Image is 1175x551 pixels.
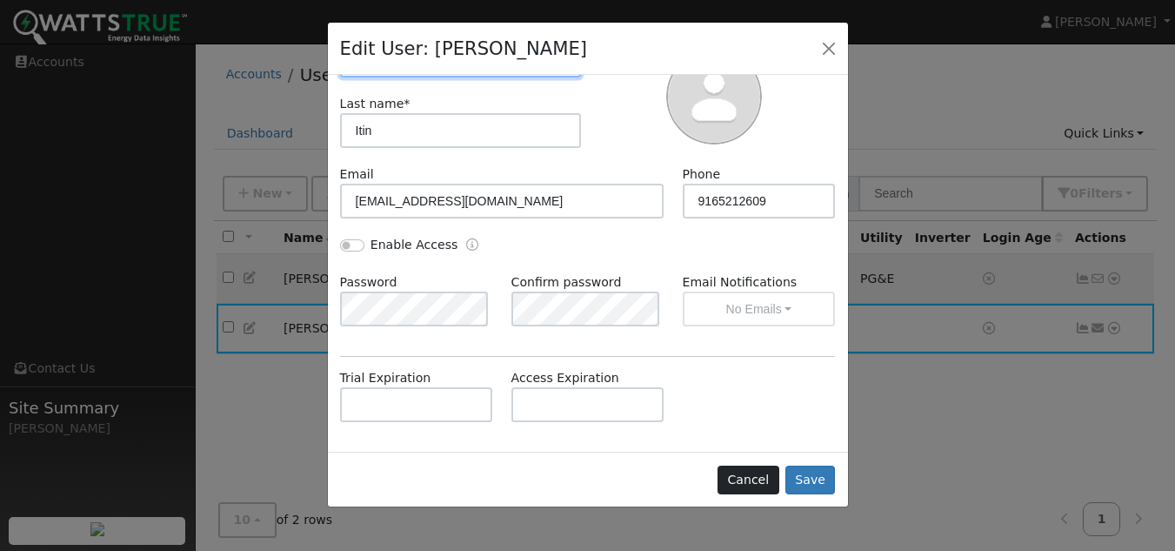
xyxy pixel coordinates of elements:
label: Email [340,165,374,184]
label: Confirm password [511,273,622,292]
h4: Edit User: [PERSON_NAME] [340,35,588,63]
a: Enable Access [466,236,478,256]
label: Access Expiration [511,369,619,387]
button: Save [785,466,836,495]
span: Required [404,97,410,111]
label: Enable Access [371,236,458,254]
label: Password [340,273,397,292]
label: Last name [340,95,411,113]
label: Email Notifications [683,273,836,292]
label: Phone [683,165,721,184]
button: Cancel [718,466,779,495]
label: Trial Expiration [340,369,431,387]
